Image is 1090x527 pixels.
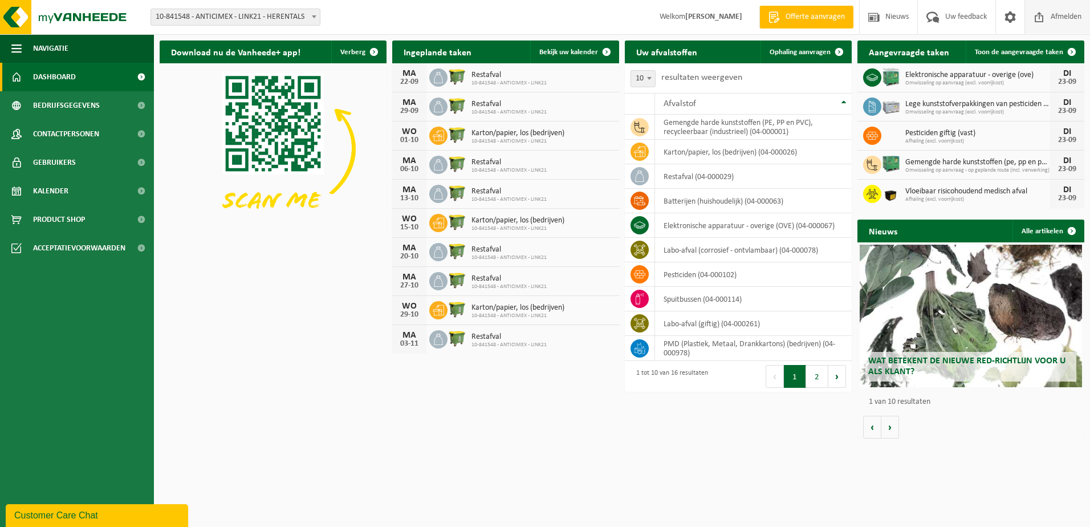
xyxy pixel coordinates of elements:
span: 10-841548 - ANTICIMEX - LINK21 - HERENTALS [151,9,320,25]
div: 23-09 [1056,136,1079,144]
img: Download de VHEPlus App [160,63,387,234]
label: resultaten weergeven [661,73,742,82]
td: PMD (Plastiek, Metaal, Drankkartons) (bedrijven) (04-000978) [655,336,852,361]
img: WB-1100-HPE-GN-50 [448,299,467,319]
div: 20-10 [398,253,421,261]
p: 1 van 10 resultaten [869,398,1079,406]
span: Omwisseling op aanvraag - op geplande route (incl. verwerking) [905,167,1050,174]
span: Omwisseling op aanvraag (excl. voorrijkost) [905,109,1050,116]
img: LP-SB-00030-HPE-51 [881,183,901,202]
div: 13-10 [398,194,421,202]
span: Restafval [471,333,547,342]
div: WO [398,127,421,136]
span: 10-841548 - ANTICIMEX - LINK21 [471,109,547,116]
div: MA [398,244,421,253]
div: DI [1056,156,1079,165]
button: Verberg [331,40,385,63]
span: Karton/papier, los (bedrijven) [471,129,564,138]
img: WB-1100-HPE-GN-50 [448,212,467,232]
div: MA [398,156,421,165]
span: Elektronische apparatuur - overige (ove) [905,71,1050,80]
span: Restafval [471,158,547,167]
span: 10-841548 - ANTICIMEX - LINK21 - HERENTALS [151,9,320,26]
img: WB-1100-HPE-GN-51 [448,67,467,86]
button: Volgende [881,416,899,439]
span: 10-841548 - ANTICIMEX - LINK21 [471,283,547,290]
span: Restafval [471,100,547,109]
h2: Ingeplande taken [392,40,483,63]
div: 01-10 [398,136,421,144]
div: 23-09 [1056,165,1079,173]
h2: Download nu de Vanheede+ app! [160,40,312,63]
div: 23-09 [1056,107,1079,115]
button: Vorige [863,416,881,439]
div: 23-09 [1056,194,1079,202]
a: Toon de aangevraagde taken [966,40,1083,63]
span: Acceptatievoorwaarden [33,234,125,262]
img: WB-1100-HPE-GN-51 [448,183,467,202]
div: 15-10 [398,224,421,232]
div: MA [398,69,421,78]
span: Afvalstof [664,99,696,108]
span: Ophaling aanvragen [770,48,831,56]
div: 29-09 [398,107,421,115]
div: DI [1056,69,1079,78]
span: Karton/papier, los (bedrijven) [471,216,564,225]
a: Alle artikelen [1012,220,1083,242]
div: 27-10 [398,282,421,290]
span: Gemengde harde kunststoffen (pe, pp en pvc), recycleerbaar (industrieel) [905,158,1050,167]
div: 23-09 [1056,78,1079,86]
h2: Nieuws [857,220,909,242]
span: Afhaling (excl. voorrijkost) [905,196,1050,203]
img: WB-1100-HPE-GN-51 [448,96,467,115]
td: labo-afval (corrosief - ontvlambaar) (04-000078) [655,238,852,262]
img: PB-HB-1400-HPE-GN-01 [881,154,901,173]
span: Gebruikers [33,148,76,177]
div: WO [398,302,421,311]
span: Vloeibaar risicohoudend medisch afval [905,187,1050,196]
td: elektronische apparatuur - overige (OVE) (04-000067) [655,213,852,238]
td: spuitbussen (04-000114) [655,287,852,311]
span: 10-841548 - ANTICIMEX - LINK21 [471,167,547,174]
span: Restafval [471,245,547,254]
a: Bekijk uw kalender [530,40,618,63]
span: Verberg [340,48,365,56]
td: karton/papier, los (bedrijven) (04-000026) [655,140,852,164]
span: Wat betekent de nieuwe RED-richtlijn voor u als klant? [868,356,1065,376]
span: Dashboard [33,63,76,91]
a: Wat betekent de nieuwe RED-richtlijn voor u als klant? [860,245,1082,387]
a: Ophaling aanvragen [760,40,851,63]
div: MA [398,273,421,282]
img: WB-1100-HPE-GN-50 [448,125,467,144]
span: 10-841548 - ANTICIMEX - LINK21 [471,254,547,261]
img: WB-1100-HPE-GN-51 [448,154,467,173]
td: batterijen (huishoudelijk) (04-000063) [655,189,852,213]
span: 10-841548 - ANTICIMEX - LINK21 [471,342,547,348]
span: Restafval [471,187,547,196]
span: Contactpersonen [33,120,99,148]
h2: Uw afvalstoffen [625,40,709,63]
div: 06-10 [398,165,421,173]
div: WO [398,214,421,224]
span: Bekijk uw kalender [539,48,598,56]
span: Kalender [33,177,68,205]
span: 10-841548 - ANTICIMEX - LINK21 [471,313,564,319]
div: 22-09 [398,78,421,86]
span: Omwisseling op aanvraag (excl. voorrijkost) [905,80,1050,87]
button: Next [828,365,846,388]
div: MA [398,331,421,340]
img: WB-1100-HPE-GN-51 [448,270,467,290]
img: WB-1100-HPE-GN-51 [448,241,467,261]
span: Lege kunststofverpakkingen van pesticiden niet giftig [905,100,1050,109]
button: 2 [806,365,828,388]
button: 1 [784,365,806,388]
div: 03-11 [398,340,421,348]
span: Navigatie [33,34,68,63]
img: PB-HB-1400-HPE-GN-11 [881,66,901,87]
span: Pesticiden giftig (vast) [905,129,1050,138]
td: pesticiden (04-000102) [655,262,852,287]
span: 10-841548 - ANTICIMEX - LINK21 [471,196,547,203]
button: Previous [766,365,784,388]
span: Restafval [471,274,547,283]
